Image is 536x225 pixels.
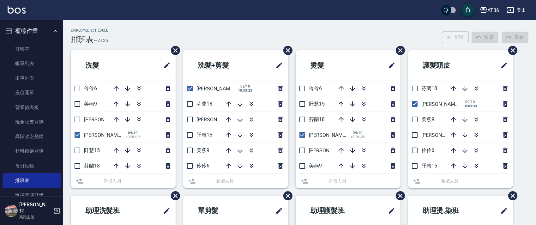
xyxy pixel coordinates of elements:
[3,71,61,85] a: 掛單列表
[3,173,61,188] a: 排班表
[159,58,171,73] span: 修改班表的標題
[413,199,482,222] h2: 助理燙.染班
[76,199,144,222] h2: 助理洗髮班
[19,214,51,220] p: 高階主管
[421,85,437,91] span: 芬蘭18
[463,100,477,104] span: 09/10
[301,54,359,77] h2: 燙髮
[5,204,18,217] img: Person
[196,117,240,123] span: [PERSON_NAME]16
[461,4,474,16] button: save
[279,186,293,205] span: 刪除班表
[3,144,61,158] a: 材料自購登錄
[71,28,108,33] h2: Employee Schedule
[166,41,181,60] span: 刪除班表
[309,132,352,138] span: [PERSON_NAME]11
[351,131,365,135] span: 09/10
[71,35,93,44] h3: 排班表
[391,186,406,205] span: 刪除班表
[413,54,478,77] h2: 護髮頭皮
[166,186,181,205] span: 刪除班表
[3,115,61,129] a: 現金收支登錄
[84,147,100,153] span: 阡慧15
[391,41,406,60] span: 刪除班表
[463,104,477,108] span: 10:03:34
[309,148,352,154] span: [PERSON_NAME]16
[309,85,322,91] span: 伶伶6
[76,54,134,77] h2: 洗髮
[503,186,518,205] span: 刪除班表
[196,132,212,138] span: 阡慧15
[196,147,209,153] span: 美燕9
[159,203,171,218] span: 修改班表的標題
[421,101,465,107] span: [PERSON_NAME]11
[497,58,508,73] span: 修改班表的標題
[309,116,325,122] span: 芬蘭18
[3,159,61,173] a: 每日結帳
[279,41,293,60] span: 刪除班表
[188,54,255,77] h2: 洗髮+剪髮
[196,101,212,107] span: 芬蘭18
[3,56,61,71] a: 帳單列表
[8,6,26,14] img: Logo
[196,163,209,169] span: 伶伶6
[3,188,61,202] a: 現場電腦打卡
[126,135,140,139] span: 10:03:19
[309,101,325,107] span: 阡慧15
[351,135,365,139] span: 10:03:28
[84,85,97,91] span: 伶伶6
[3,23,61,39] button: 櫃檯作業
[421,116,434,122] span: 美燕9
[487,6,499,14] div: AT36
[3,100,61,115] a: 營業儀表板
[272,203,283,218] span: 修改班表的標題
[84,101,97,107] span: 美燕9
[3,85,61,100] a: 座位開單
[188,199,250,222] h2: 單剪髮
[3,42,61,56] a: 打帳單
[497,203,508,218] span: 修改班表的標題
[477,4,502,17] button: AT36
[196,86,240,92] span: [PERSON_NAME]11
[421,163,437,169] span: 阡慧15
[238,88,252,93] span: 10:03:23
[504,4,528,16] button: 登出
[384,58,395,73] span: 修改班表的標題
[309,163,322,169] span: 美燕9
[84,132,128,138] span: [PERSON_NAME]11
[3,129,61,144] a: 高階收支登錄
[84,117,128,123] span: [PERSON_NAME]16
[503,41,518,60] span: 刪除班表
[238,84,252,88] span: 09/10
[421,147,434,153] span: 伶伶6
[19,202,51,214] h5: [PERSON_NAME]村
[421,132,465,138] span: [PERSON_NAME]16
[272,58,283,73] span: 修改班表的標題
[384,203,395,218] span: 修改班表的標題
[126,131,140,135] span: 09/10
[301,199,369,222] h2: 助理護髮班
[84,163,100,169] span: 芬蘭18
[93,37,108,44] h6: — AT36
